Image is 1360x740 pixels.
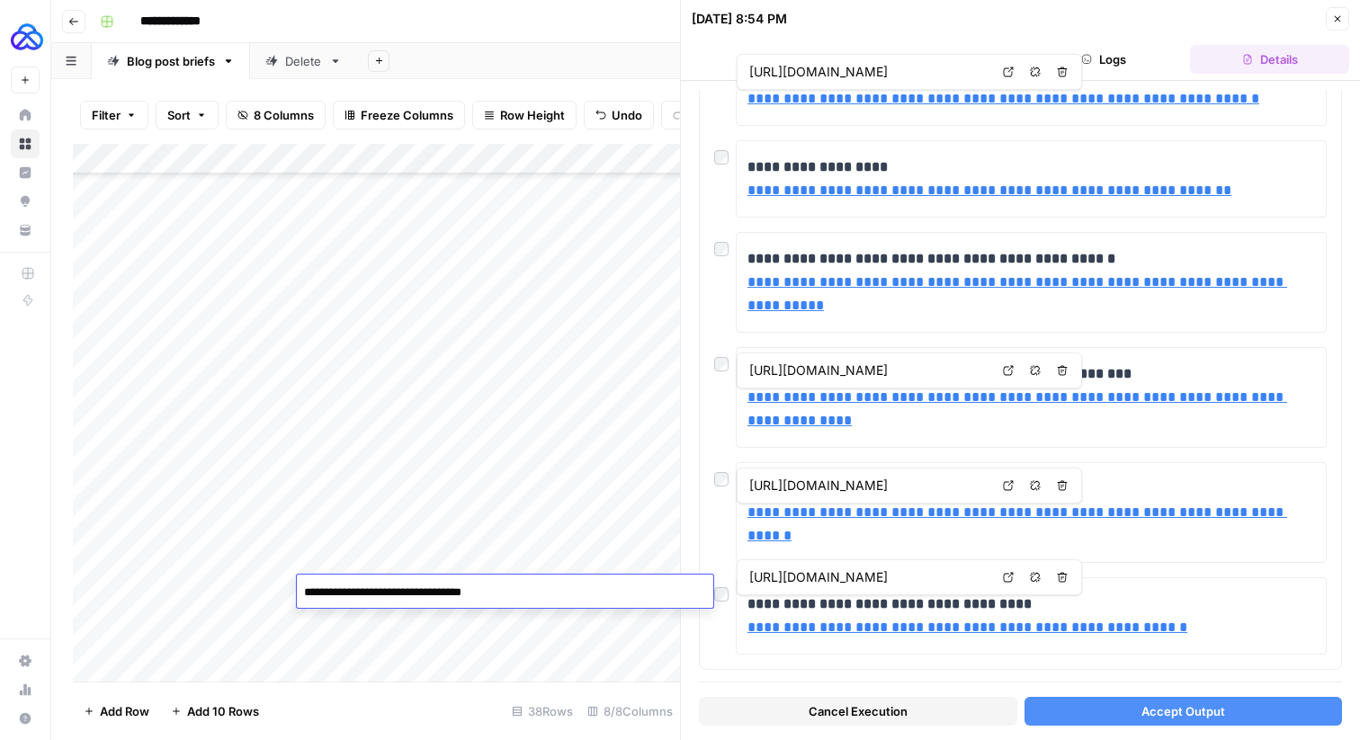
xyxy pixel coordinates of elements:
[11,704,40,733] button: Help + Support
[11,14,40,59] button: Workspace: AUQ
[160,697,270,726] button: Add 10 Rows
[92,106,121,124] span: Filter
[809,702,908,720] span: Cancel Execution
[361,106,453,124] span: Freeze Columns
[333,101,465,129] button: Freeze Columns
[1024,697,1343,726] button: Accept Output
[584,101,654,129] button: Undo
[80,101,148,129] button: Filter
[11,158,40,187] a: Insights
[167,106,191,124] span: Sort
[156,101,219,129] button: Sort
[100,702,149,720] span: Add Row
[187,702,259,720] span: Add 10 Rows
[1141,702,1225,720] span: Accept Output
[692,10,787,28] div: [DATE] 8:54 PM
[127,52,215,70] div: Blog post briefs
[700,678,1341,707] button: Executions Details
[580,697,680,726] div: 8/8 Columns
[11,675,40,704] a: Usage
[500,106,565,124] span: Row Height
[11,101,40,129] a: Home
[92,43,250,79] a: Blog post briefs
[73,697,160,726] button: Add Row
[692,45,851,74] button: Output
[1190,45,1349,74] button: Details
[699,697,1017,726] button: Cancel Execution
[505,697,580,726] div: 38 Rows
[285,52,322,70] div: Delete
[11,187,40,216] a: Opportunities
[254,106,314,124] span: 8 Columns
[11,216,40,245] a: Your Data
[11,21,43,53] img: AUQ Logo
[226,101,326,129] button: 8 Columns
[1024,45,1184,74] button: Logs
[612,106,642,124] span: Undo
[11,646,40,675] a: Settings
[11,129,40,158] a: Browse
[858,45,1017,74] button: Inputs
[250,43,357,79] a: Delete
[472,101,577,129] button: Row Height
